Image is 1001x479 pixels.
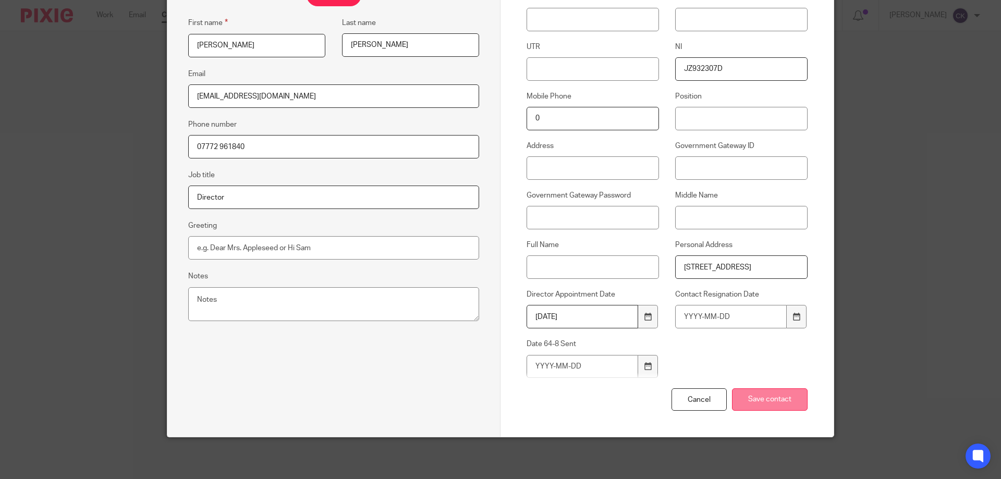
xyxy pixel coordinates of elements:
label: Contact Resignation Date [675,289,808,300]
div: Cancel [672,388,727,411]
label: Address [527,141,659,151]
label: UTR [527,42,659,52]
label: Notes [188,271,208,281]
label: NI [675,42,808,52]
input: e.g. Dear Mrs. Appleseed or Hi Sam [188,236,479,260]
label: Middle Name [675,190,808,201]
input: Save contact [732,388,808,411]
label: Government Gateway ID [675,141,808,151]
label: Full Name [527,240,659,250]
label: Email [188,69,205,79]
label: Position [675,91,808,102]
label: Greeting [188,220,217,231]
label: Phone number [188,119,237,130]
label: Last name [342,18,376,28]
input: YYYY-MM-DD [675,305,787,328]
label: Job title [188,170,215,180]
label: Date 64-8 Sent [527,339,659,349]
label: First name [188,17,228,29]
label: Director Appointment Date [527,289,659,300]
input: YYYY-MM-DD [527,355,638,378]
label: Mobile Phone [527,91,659,102]
input: YYYY-MM-DD [527,305,638,328]
label: Personal Address [675,240,808,250]
label: Government Gateway Password [527,190,659,201]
